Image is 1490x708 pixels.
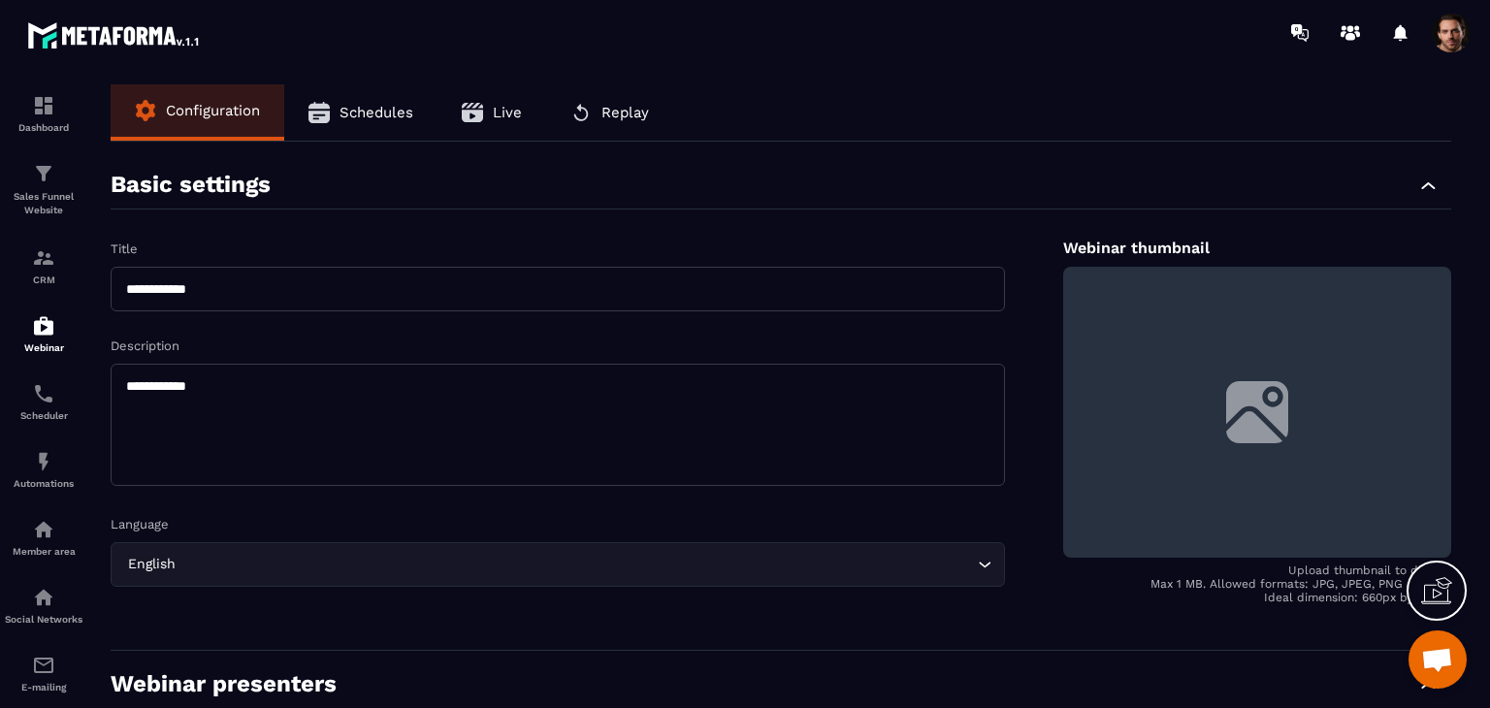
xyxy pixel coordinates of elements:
[1063,577,1451,591] p: Max 1 MB. Allowed formats: JPG, JPEG, PNG and GIF
[340,104,413,121] span: Schedules
[32,382,55,405] img: scheduler
[1063,563,1451,577] p: Upload thumbnail to display
[5,232,82,300] a: formationformationCRM
[32,586,55,609] img: social-network
[5,122,82,133] p: Dashboard
[32,162,55,185] img: formation
[27,17,202,52] img: logo
[1063,239,1451,257] p: Webinar thumbnail
[123,554,179,575] span: English
[5,546,82,557] p: Member area
[111,338,179,353] label: Description
[5,614,82,625] p: Social Networks
[32,518,55,541] img: automations
[601,104,649,121] span: Replay
[179,554,973,575] input: Search for option
[5,478,82,489] p: Automations
[546,84,673,141] button: Replay
[5,368,82,435] a: schedulerschedulerScheduler
[166,102,260,119] span: Configuration
[111,517,169,531] label: Language
[5,342,82,353] p: Webinar
[5,80,82,147] a: formationformationDashboard
[32,450,55,473] img: automations
[5,300,82,368] a: automationsautomationsWebinar
[1409,630,1467,689] div: Mở cuộc trò chuyện
[111,670,337,698] p: Webinar presenters
[5,682,82,692] p: E-mailing
[493,104,522,121] span: Live
[5,571,82,639] a: social-networksocial-networkSocial Networks
[5,410,82,421] p: Scheduler
[284,84,437,141] button: Schedules
[5,639,82,707] a: emailemailE-mailing
[5,190,82,217] p: Sales Funnel Website
[5,274,82,285] p: CRM
[1063,591,1451,604] p: Ideal dimension: 660px by 440px
[111,241,138,256] label: Title
[32,314,55,338] img: automations
[5,435,82,503] a: automationsautomationsAutomations
[437,84,546,141] button: Live
[32,654,55,677] img: email
[32,246,55,270] img: formation
[5,503,82,571] a: automationsautomationsMember area
[111,542,1005,587] div: Search for option
[111,84,284,137] button: Configuration
[111,171,271,199] p: Basic settings
[5,147,82,232] a: formationformationSales Funnel Website
[32,94,55,117] img: formation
